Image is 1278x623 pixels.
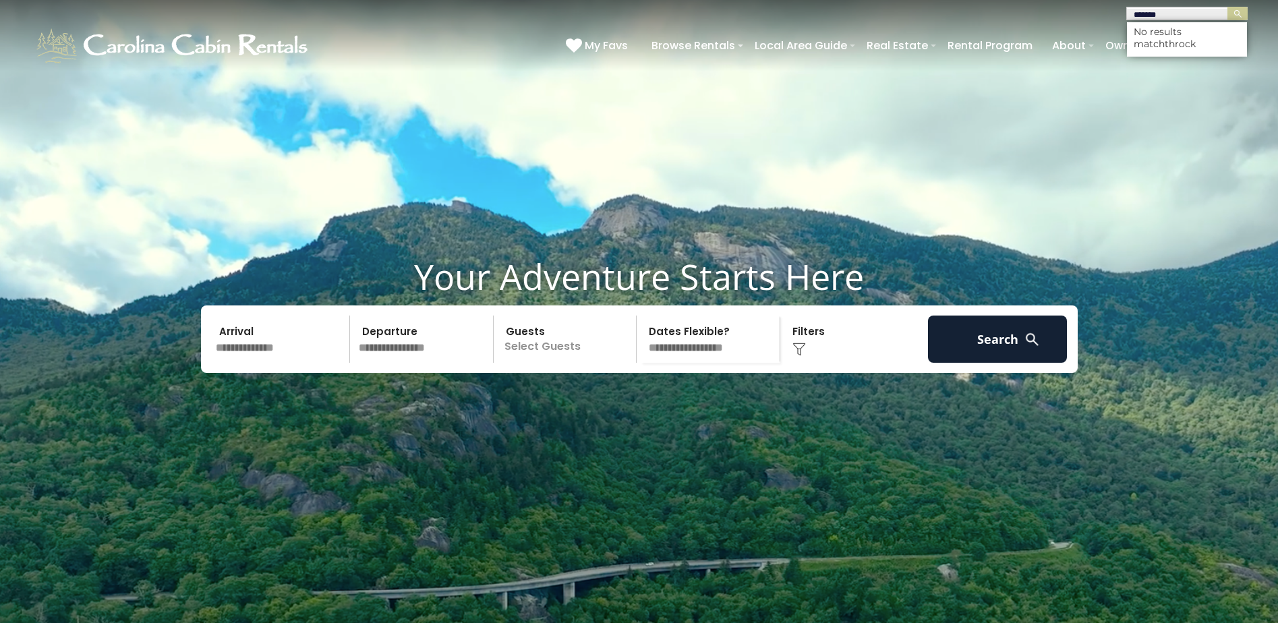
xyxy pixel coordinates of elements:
[1024,331,1041,348] img: search-regular-white.png
[792,343,806,356] img: filter--v1.png
[1099,34,1179,57] a: Owner Login
[1165,38,1196,50] span: throck
[941,34,1039,57] a: Rental Program
[748,34,854,57] a: Local Area Guide
[1127,26,1247,50] li: No results match
[10,256,1268,297] h1: Your Adventure Starts Here
[645,34,742,57] a: Browse Rentals
[498,316,637,363] p: Select Guests
[585,37,628,54] span: My Favs
[928,316,1068,363] button: Search
[1045,34,1093,57] a: About
[566,37,631,55] a: My Favs
[34,26,314,66] img: White-1-1-2.png
[860,34,935,57] a: Real Estate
